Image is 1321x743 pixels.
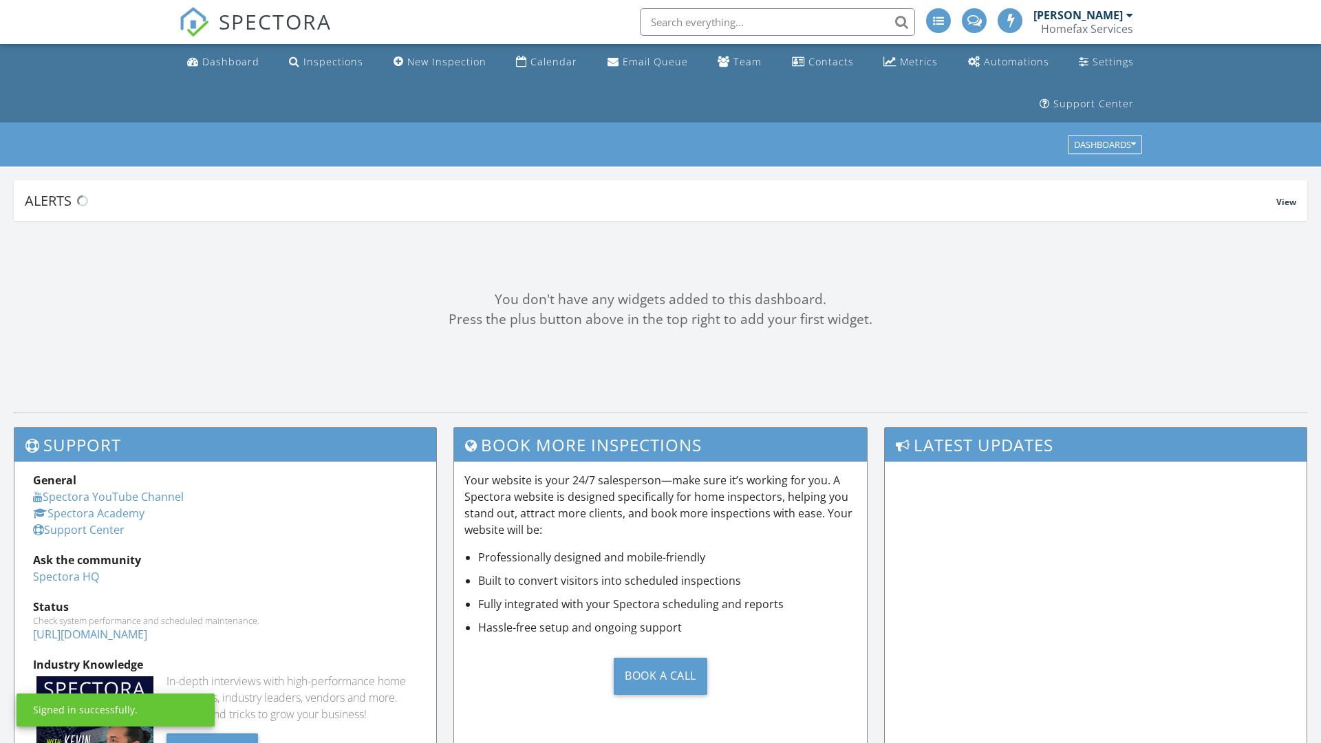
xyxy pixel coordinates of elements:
div: Industry Knowledge [33,656,418,673]
li: Fully integrated with your Spectora scheduling and reports [478,596,857,612]
a: Calendar [511,50,583,75]
a: Automations (Advanced) [963,50,1055,75]
span: View [1276,196,1296,208]
div: Contacts [808,55,854,68]
div: Team [733,55,762,68]
div: Ask the community [33,552,418,568]
img: The Best Home Inspection Software - Spectora [179,7,209,37]
div: In-depth interviews with high-performance home inspectors, industry leaders, vendors and more. Ge... [167,673,417,722]
a: Inspections [283,50,369,75]
a: Spectora HQ [33,569,99,584]
div: Inspections [303,55,363,68]
a: Email Queue [602,50,694,75]
a: Settings [1073,50,1139,75]
div: Check system performance and scheduled maintenance. [33,615,418,626]
a: Book a Call [464,647,857,705]
p: Your website is your 24/7 salesperson—make sure it’s working for you. A Spectora website is desig... [464,472,857,538]
li: Built to convert visitors into scheduled inspections [478,572,857,589]
div: Dashboards [1074,140,1136,150]
li: Hassle-free setup and ongoing support [478,619,857,636]
div: Press the plus button above in the top right to add your first widget. [14,310,1307,330]
a: Support Center [33,522,125,537]
a: SPECTORA [179,19,332,47]
div: Dashboard [202,55,259,68]
div: Alerts [25,191,1276,210]
div: Support Center [1053,97,1134,110]
h3: Support [14,428,436,462]
div: Metrics [900,55,938,68]
div: [PERSON_NAME] [1033,8,1123,22]
div: Settings [1093,55,1134,68]
a: Spectora YouTube Channel [33,489,184,504]
span: SPECTORA [219,7,332,36]
div: Homefax Services [1041,22,1133,36]
input: Search everything... [640,8,915,36]
li: Professionally designed and mobile-friendly [478,549,857,566]
a: [URL][DOMAIN_NAME] [33,627,147,642]
div: Signed in successfully. [33,703,138,717]
a: New Inspection [388,50,492,75]
a: Team [712,50,767,75]
div: Status [33,599,418,615]
div: Automations [984,55,1049,68]
div: Book a Call [614,658,707,695]
strong: General [33,473,76,488]
h3: Latest Updates [885,428,1307,462]
div: Email Queue [623,55,688,68]
a: Metrics [878,50,943,75]
div: Calendar [530,55,577,68]
h3: Book More Inspections [454,428,868,462]
a: Support Center [1034,91,1139,117]
button: Dashboards [1068,136,1142,155]
div: You don't have any widgets added to this dashboard. [14,290,1307,310]
div: New Inspection [407,55,486,68]
a: Dashboard [182,50,265,75]
a: Spectora Academy [33,506,144,521]
a: Contacts [786,50,859,75]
